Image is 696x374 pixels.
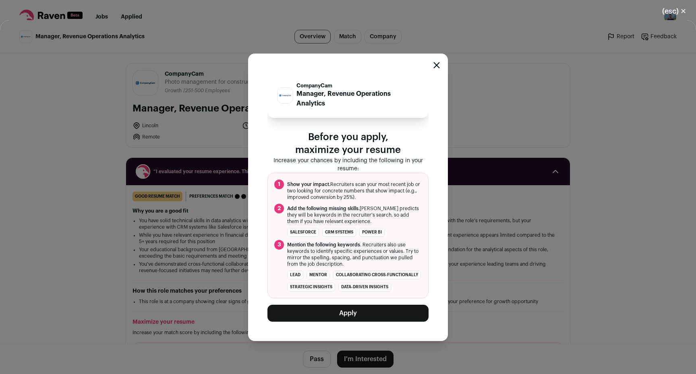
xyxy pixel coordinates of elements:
[287,271,303,279] li: lead
[287,242,422,267] span: . Recruiters also use keywords to identify specific experiences or values. Try to mirror the spel...
[287,182,330,187] span: Show your impact.
[322,228,356,237] li: CRM systems
[338,283,391,291] li: data-driven insights
[287,205,422,225] span: [PERSON_NAME] predicts they will be keywords in the recruiter's search, so add them if you have r...
[433,62,440,68] button: Close modal
[274,204,284,213] span: 2
[287,228,319,237] li: Salesforce
[287,181,422,200] span: Recruiters scan your most recent job or two looking for concrete numbers that show impact (e.g., ...
[287,206,360,211] span: Add the following missing skills.
[296,83,419,89] p: CompanyCam
[333,271,421,279] li: collaborating cross-functionally
[296,89,419,108] p: Manager, Revenue Operations Analytics
[287,242,360,247] span: Mention the following keywords
[267,157,429,173] p: Increase your chances by including the following in your resume:
[267,131,429,157] p: Before you apply, maximize your resume
[267,305,429,322] button: Apply
[307,271,330,279] li: mentor
[652,2,696,20] button: Close modal
[274,240,284,250] span: 3
[287,283,335,291] li: strategic insights
[359,228,385,237] li: Power BI
[274,180,284,189] span: 1
[278,88,293,103] img: 6c06bdf74ad111494aef8a07d157d166e525f38d2e84820529cb707cc274cd51.jpg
